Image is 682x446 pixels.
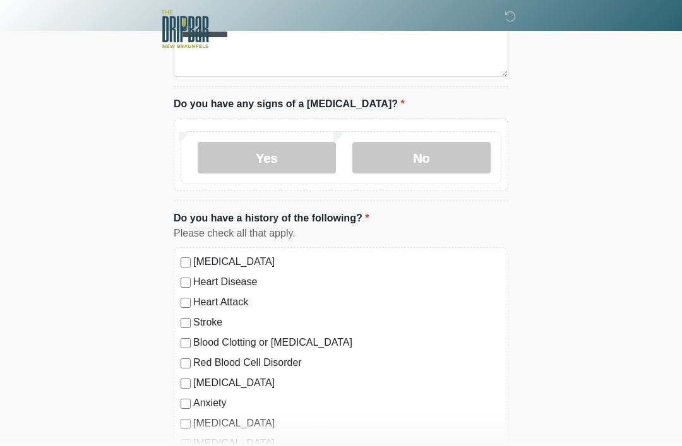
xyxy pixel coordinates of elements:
[181,399,191,409] input: Anxiety
[193,396,501,411] label: Anxiety
[161,9,209,50] img: The DRIPBaR - New Braunfels Logo
[174,226,508,242] div: Please check all that apply.
[193,336,501,351] label: Blood Clotting or [MEDICAL_DATA]
[193,275,501,290] label: Heart Disease
[181,278,191,288] input: Heart Disease
[174,211,369,226] label: Do you have a history of the following?
[181,298,191,308] input: Heart Attack
[193,295,501,310] label: Heart Attack
[193,416,501,431] label: [MEDICAL_DATA]
[193,356,501,371] label: Red Blood Cell Disorder
[174,97,405,112] label: Do you have any signs of a [MEDICAL_DATA]?
[181,339,191,349] input: Blood Clotting or [MEDICAL_DATA]
[181,359,191,369] input: Red Blood Cell Disorder
[181,258,191,268] input: [MEDICAL_DATA]
[352,143,491,174] label: No
[193,376,501,391] label: [MEDICAL_DATA]
[181,319,191,329] input: Stroke
[181,379,191,389] input: [MEDICAL_DATA]
[181,420,191,430] input: [MEDICAL_DATA]
[193,315,501,331] label: Stroke
[193,255,501,270] label: [MEDICAL_DATA]
[198,143,336,174] label: Yes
